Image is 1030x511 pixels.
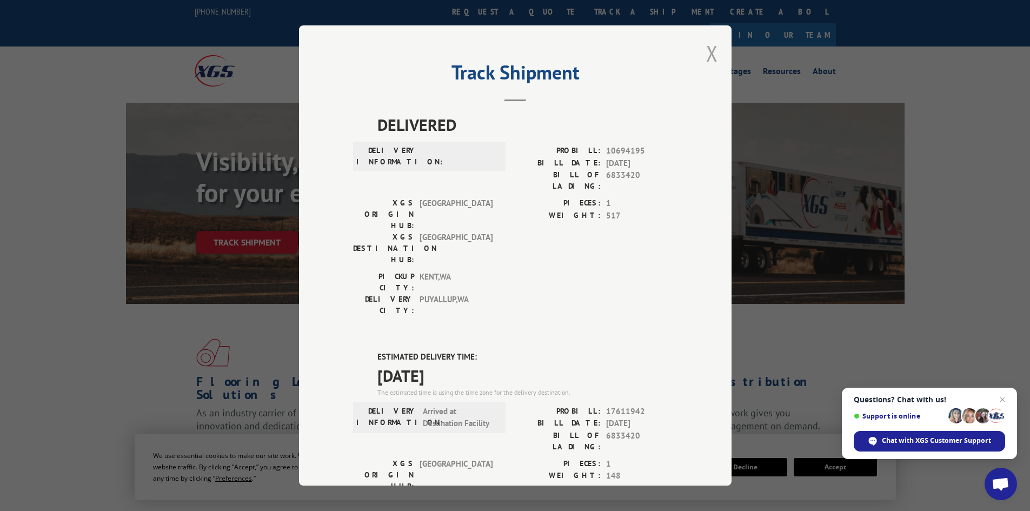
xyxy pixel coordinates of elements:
label: DELIVERY INFORMATION: [356,406,417,430]
label: BILL DATE: [515,417,601,430]
span: [GEOGRAPHIC_DATA] [420,197,493,231]
div: The estimated time is using the time zone for the delivery destination. [377,388,677,397]
label: ESTIMATED DELIVERY TIME: [377,351,677,363]
span: 6833420 [606,169,677,192]
label: DELIVERY CITY: [353,294,414,316]
span: Close chat [996,393,1009,406]
span: Arrived at Destination Facility [423,406,496,430]
label: BILL OF LADING: [515,430,601,453]
span: [GEOGRAPHIC_DATA] [420,458,493,492]
span: [DATE] [606,157,677,170]
label: PIECES: [515,197,601,210]
label: PICKUP CITY: [353,271,414,294]
button: Close modal [706,39,718,68]
label: PROBILL: [515,145,601,157]
span: Support is online [854,412,945,420]
span: Questions? Chat with us! [854,395,1005,404]
label: BILL OF LADING: [515,169,601,192]
span: Chat with XGS Customer Support [882,436,991,446]
span: 148 [606,470,677,482]
label: XGS ORIGIN HUB: [353,197,414,231]
label: WEIGHT: [515,210,601,222]
span: 517 [606,210,677,222]
label: XGS ORIGIN HUB: [353,458,414,492]
span: [GEOGRAPHIC_DATA] [420,231,493,266]
label: BILL DATE: [515,157,601,170]
label: WEIGHT: [515,470,601,482]
span: 1 [606,458,677,470]
span: KENT , WA [420,271,493,294]
span: [DATE] [377,363,677,388]
span: 1 [606,197,677,210]
div: Chat with XGS Customer Support [854,431,1005,452]
div: Open chat [985,468,1017,500]
span: DELIVERED [377,112,677,137]
span: 17611942 [606,406,677,418]
span: PUYALLUP , WA [420,294,493,316]
h2: Track Shipment [353,65,677,85]
label: XGS DESTINATION HUB: [353,231,414,266]
label: PROBILL: [515,406,601,418]
span: 6833420 [606,430,677,453]
label: PIECES: [515,458,601,470]
label: DELIVERY INFORMATION: [356,145,417,168]
span: [DATE] [606,417,677,430]
span: 10694195 [606,145,677,157]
